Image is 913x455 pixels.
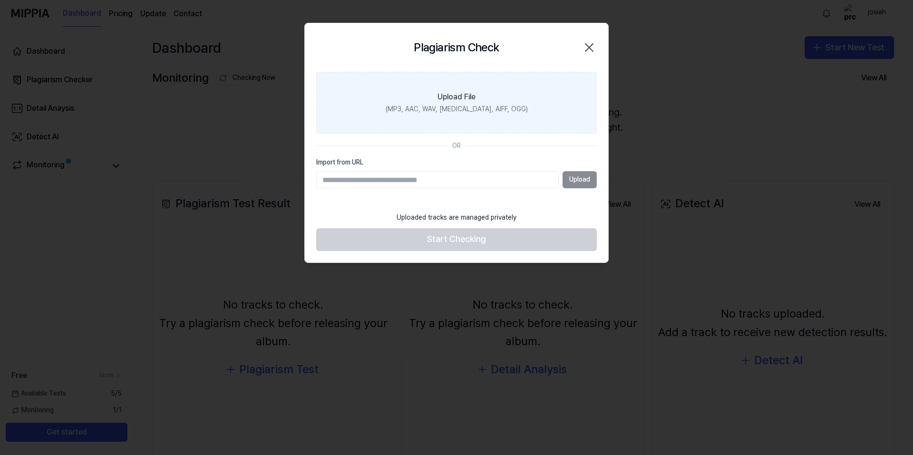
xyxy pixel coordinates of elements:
[414,39,499,57] h2: Plagiarism Check
[391,207,522,228] div: Uploaded tracks are managed privately
[437,91,476,103] div: Upload File
[316,158,597,167] label: Import from URL
[386,105,528,114] div: (MP3, AAC, WAV, [MEDICAL_DATA], AIFF, OGG)
[452,141,461,151] div: OR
